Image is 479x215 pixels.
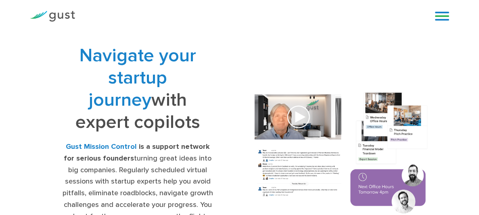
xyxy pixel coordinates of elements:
[79,44,196,111] span: Navigate your startup journey
[66,142,137,151] strong: Gust Mission Control
[64,142,210,163] strong: is a support network for serious founders
[30,11,75,22] img: Gust Logo
[61,44,214,133] h1: with expert copilots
